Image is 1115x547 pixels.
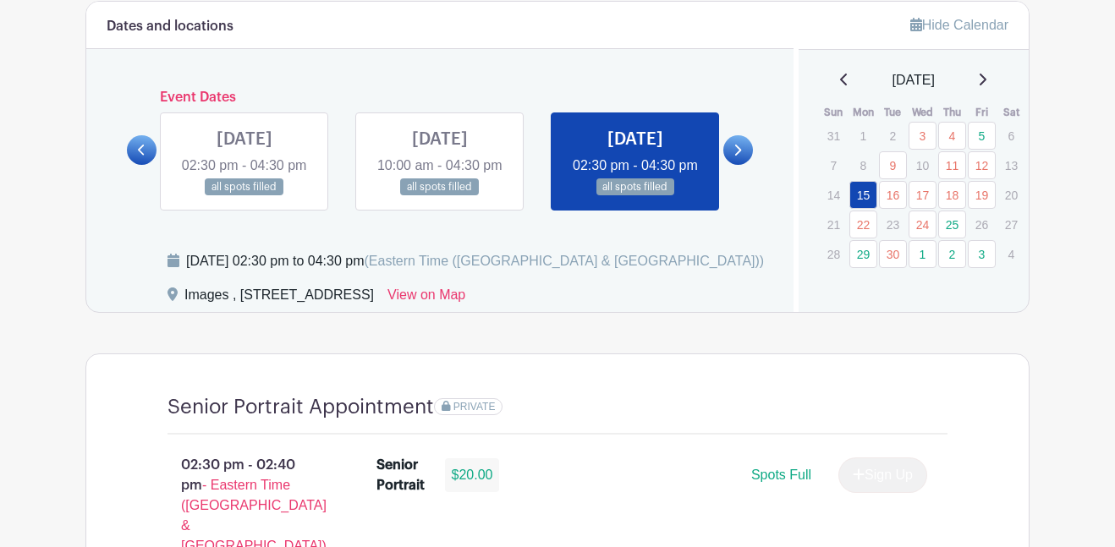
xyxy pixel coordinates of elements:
[364,254,764,268] span: (Eastern Time ([GEOGRAPHIC_DATA] & [GEOGRAPHIC_DATA]))
[751,468,811,482] span: Spots Full
[157,90,723,106] h6: Event Dates
[997,211,1025,238] p: 27
[819,104,849,121] th: Sun
[909,122,936,150] a: 3
[909,152,936,178] p: 10
[849,181,877,209] a: 15
[938,211,966,238] a: 25
[820,241,848,267] p: 28
[879,123,907,149] p: 2
[376,455,425,495] div: Senior Portrait
[820,123,848,149] p: 31
[910,18,1008,32] a: Hide Calendar
[908,104,937,121] th: Wed
[849,152,877,178] p: 8
[879,211,907,238] p: 23
[967,104,997,121] th: Fri
[184,285,374,312] div: Images , [STREET_ADDRESS]
[938,151,966,179] a: 11
[893,70,935,90] span: [DATE]
[879,151,907,179] a: 9
[445,458,500,492] div: $20.00
[849,104,878,121] th: Mon
[849,240,877,268] a: 29
[997,182,1025,208] p: 20
[968,122,996,150] a: 5
[968,240,996,268] a: 3
[997,104,1026,121] th: Sat
[387,285,465,312] a: View on Map
[938,122,966,150] a: 4
[909,240,936,268] a: 1
[107,19,233,35] h6: Dates and locations
[968,211,996,238] p: 26
[997,241,1025,267] p: 4
[909,211,936,238] a: 24
[849,123,877,149] p: 1
[879,181,907,209] a: 16
[453,401,496,413] span: PRIVATE
[938,240,966,268] a: 2
[878,104,908,121] th: Tue
[820,182,848,208] p: 14
[937,104,967,121] th: Thu
[820,152,848,178] p: 7
[909,181,936,209] a: 17
[186,251,764,271] div: [DATE] 02:30 pm to 04:30 pm
[997,123,1025,149] p: 6
[879,240,907,268] a: 30
[168,395,434,419] h4: Senior Portrait Appointment
[997,152,1025,178] p: 13
[820,211,848,238] p: 21
[968,151,996,179] a: 12
[968,181,996,209] a: 19
[938,181,966,209] a: 18
[849,211,877,238] a: 22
